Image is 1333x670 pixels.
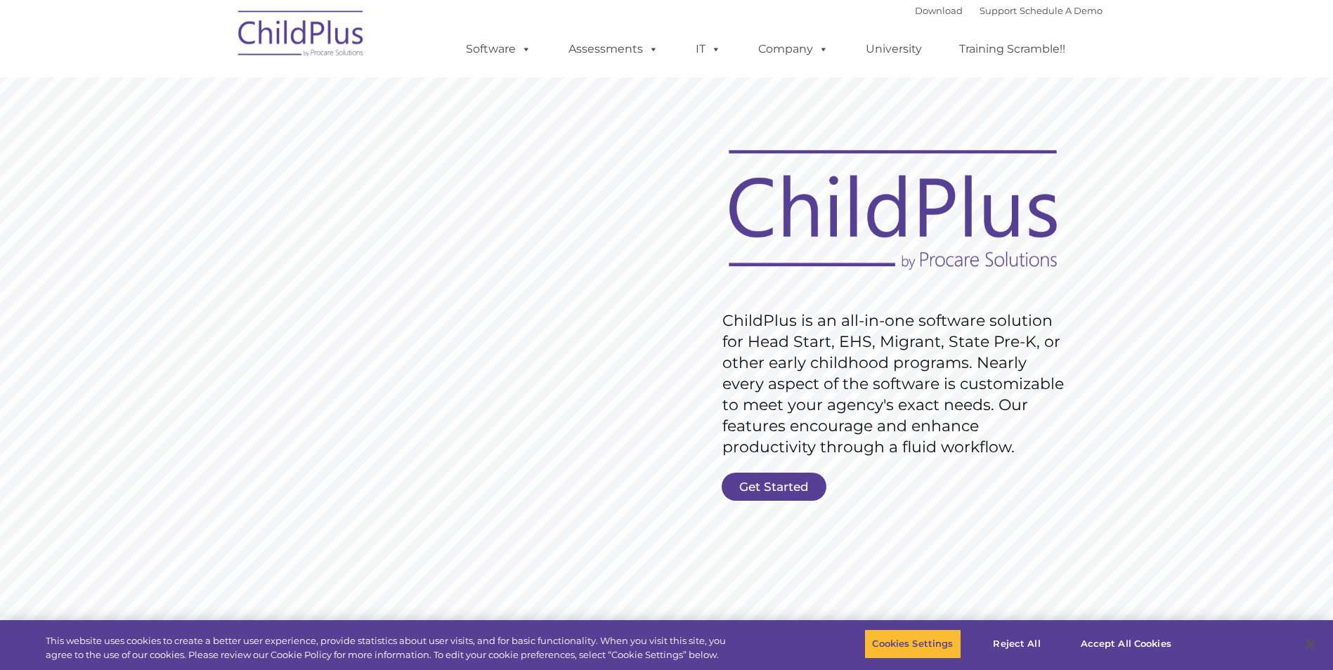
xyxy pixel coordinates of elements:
[864,629,961,659] button: Cookies Settings
[915,5,963,16] a: Download
[722,310,1071,458] rs-layer: ChildPlus is an all-in-one software solution for Head Start, EHS, Migrant, State Pre-K, or other ...
[554,35,672,63] a: Assessments
[46,634,733,662] div: This website uses cookies to create a better user experience, provide statistics about user visit...
[231,1,372,71] img: ChildPlus by Procare Solutions
[915,5,1103,16] font: |
[1073,629,1179,659] button: Accept All Cookies
[1295,629,1326,659] button: Close
[682,35,735,63] a: IT
[452,35,545,63] a: Software
[973,629,1061,659] button: Reject All
[980,5,1017,16] a: Support
[1020,5,1103,16] a: Schedule A Demo
[722,473,826,501] a: Get Started
[852,35,936,63] a: University
[945,35,1079,63] a: Training Scramble!!
[744,35,843,63] a: Company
